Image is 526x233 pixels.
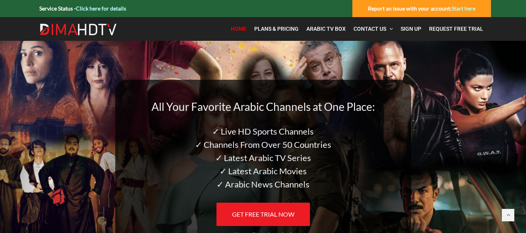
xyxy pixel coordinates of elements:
[250,21,303,37] a: Plans & Pricing
[39,5,126,12] strong: Service Status -
[303,21,350,37] a: Arabic TV Box
[452,5,475,12] a: Start here
[215,152,311,163] span: ✓ Latest Arabic TV Series
[216,203,310,226] a: GET FREE TRIAL NOW
[425,21,487,37] a: Request Free Trial
[216,179,310,189] span: ✓ Arabic News Channels
[350,21,397,37] a: Contact Us
[232,210,294,218] span: GET FREE TRIAL NOW
[397,21,425,37] a: Sign Up
[195,139,331,150] span: ✓ Channels From Over 50 Countries
[227,21,250,37] a: Home
[401,26,421,32] span: Sign Up
[220,166,307,176] span: ✓ Latest Arabic Movies
[368,5,475,12] strong: Report an issue with your account:
[212,126,314,137] span: ✓ Live HD Sports Channels
[502,209,514,221] a: Back to top
[39,23,117,36] img: Dima HDTV
[354,26,386,32] span: Contact Us
[306,26,346,32] span: Arabic TV Box
[76,5,126,12] a: Click here for details
[429,26,483,32] span: Request Free Trial
[231,26,246,32] span: Home
[151,100,375,113] span: All Your Favorite Arabic Channels at One Place:
[254,26,299,32] span: Plans & Pricing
